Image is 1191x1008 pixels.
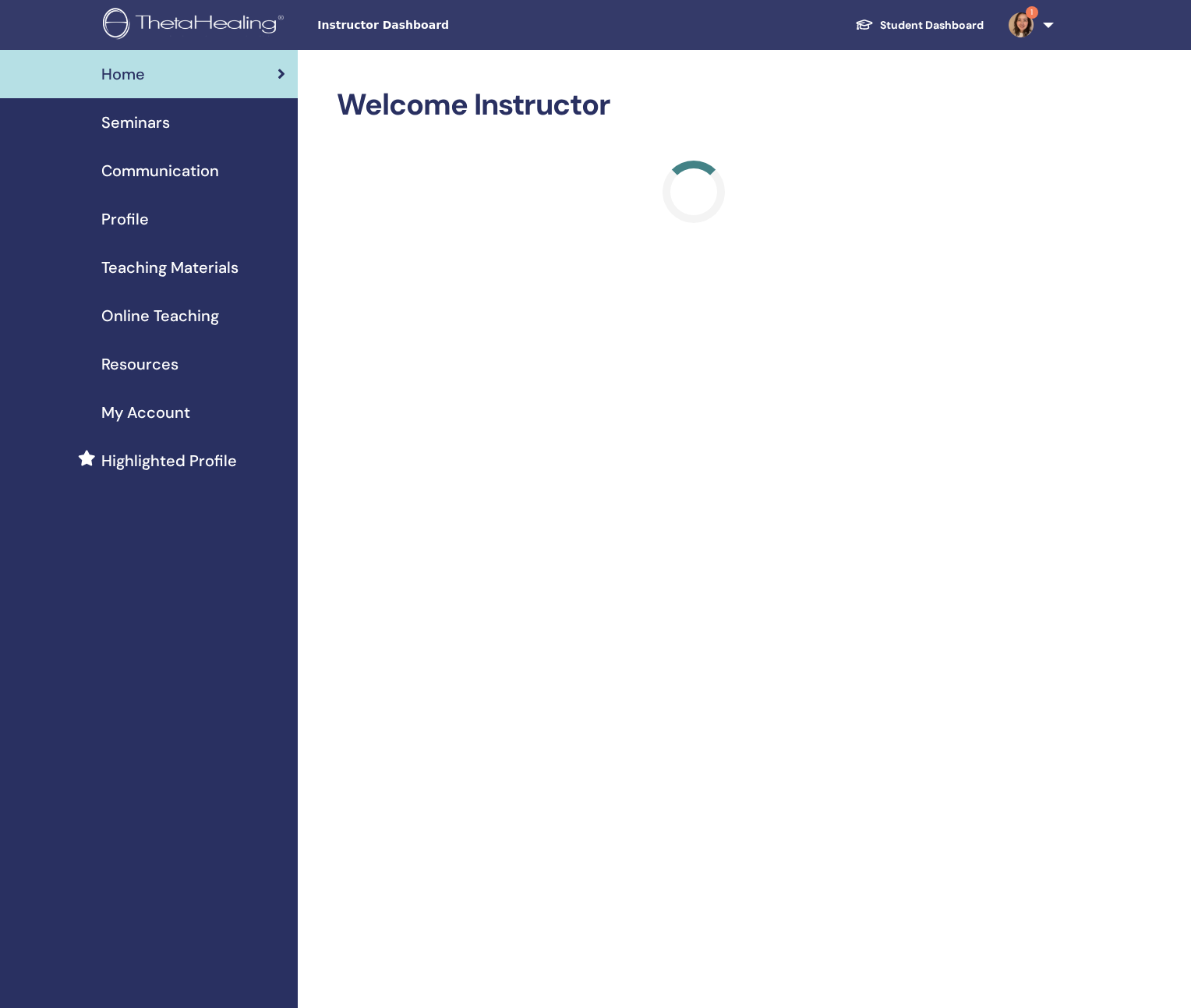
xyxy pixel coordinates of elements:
[101,111,170,134] span: Seminars
[855,18,874,31] img: graduation-cap-white.svg
[101,449,237,472] span: Highlighted Profile
[101,304,219,327] span: Online Teaching
[101,62,145,86] span: Home
[1026,6,1038,19] span: 1
[101,207,149,231] span: Profile
[317,17,551,34] span: Instructor Dashboard
[337,87,1051,123] h2: Welcome Instructor
[1009,12,1034,37] img: default.jpg
[101,352,178,376] span: Resources
[103,8,289,43] img: logo.png
[101,159,219,182] span: Communication
[101,256,239,279] span: Teaching Materials
[101,401,190,424] span: My Account
[843,11,996,40] a: Student Dashboard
